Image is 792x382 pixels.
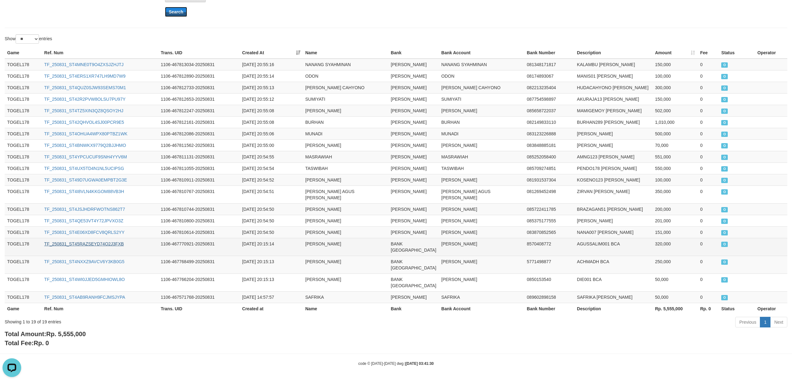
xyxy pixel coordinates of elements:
td: 1106-467811055-20250831 [158,162,239,174]
td: [DATE] 20:54:50 [240,215,303,226]
td: MANIS01 [PERSON_NAME] [574,70,652,82]
a: TF_250831_ST4I8VLN4KKGOM88VB3H [44,189,124,194]
td: 1106-467811562-20250831 [158,139,239,151]
td: 085709274851 [524,162,575,174]
a: TF_250831_ST4WI0JJED5GMHIOWL8O [44,277,125,282]
a: Next [770,317,787,327]
td: 0 [698,291,719,303]
td: 085375177555 [524,215,575,226]
td: [PERSON_NAME] [439,215,524,226]
td: [PERSON_NAME] [388,128,439,139]
td: TASWIBAH [303,162,388,174]
span: ON PROCESS [721,259,728,265]
td: BANK [GEOGRAPHIC_DATA] [388,238,439,256]
th: Game [5,303,42,314]
td: PENDO178 [PERSON_NAME] [574,162,652,174]
td: 1106-467810614-20250831 [158,226,239,238]
td: [PERSON_NAME] [439,174,524,186]
td: BURHAN289 [PERSON_NAME] [574,116,652,128]
td: 1106-467812086-20250831 [158,128,239,139]
td: 0 [698,203,719,215]
span: ON PROCESS [721,97,728,102]
td: 1106-467812247-20250831 [158,105,239,116]
th: Bank Number [524,47,575,59]
button: Open LiveChat chat widget [2,2,21,21]
td: [PERSON_NAME] [388,162,439,174]
td: [PERSON_NAME] CAHYONO [439,82,524,93]
td: BANK [GEOGRAPHIC_DATA] [388,273,439,291]
td: [PERSON_NAME] AGUS [PERSON_NAME] [439,186,524,203]
td: [PERSON_NAME] [439,238,524,256]
th: Amount: activate to sort column ascending [653,47,698,59]
span: ON PROCESS [721,207,728,212]
td: 100,000 [653,70,698,82]
th: Trans. UID [158,303,239,314]
td: TOGEL178 [5,273,42,291]
span: ON PROCESS [721,277,728,283]
td: [PERSON_NAME] [388,226,439,238]
td: SAFRIKA [303,291,388,303]
span: ON PROCESS [721,295,728,300]
th: Status [719,303,755,314]
th: Status [719,47,755,59]
a: 1 [760,317,770,327]
td: [DATE] 20:15:13 [240,273,303,291]
th: Description [574,303,652,314]
td: 082149833110 [524,116,575,128]
th: Rp. 0 [698,303,719,314]
td: TOGEL178 [5,93,42,105]
td: 0 [698,151,719,162]
td: 081931537304 [524,174,575,186]
span: ON PROCESS [721,120,728,125]
td: 0 [698,105,719,116]
td: 0 [698,139,719,151]
td: 100,000 [653,174,698,186]
th: Operator [755,303,787,314]
a: TF_250831_ST4AB9RANH9FCJMSJYPA [44,295,125,300]
td: TOGEL178 [5,238,42,256]
span: Rp. 0 [34,340,49,346]
b: Total Amount: [5,331,86,337]
th: Name [303,47,388,59]
td: 082213235404 [524,82,575,93]
td: [PERSON_NAME] [388,291,439,303]
td: [PERSON_NAME] [303,215,388,226]
td: MASRAWIAH [439,151,524,162]
th: Ref. Num [42,303,158,314]
td: [PERSON_NAME] [303,105,388,116]
td: [PERSON_NAME] [388,139,439,151]
td: [PERSON_NAME] [439,226,524,238]
td: [PERSON_NAME] [574,128,652,139]
td: [PERSON_NAME] [439,139,524,151]
td: TOGEL178 [5,256,42,273]
td: 1106-467813034-20250831 [158,59,239,70]
th: Fee [698,47,719,59]
small: code © [DATE]-[DATE] dwg | [358,361,434,366]
td: 1106-467810767-20250831 [158,186,239,203]
td: 1106-467812890-20250831 [158,70,239,82]
td: AGUSSALIM001 BCA [574,238,652,256]
td: [PERSON_NAME] [303,226,388,238]
td: [PERSON_NAME] [388,105,439,116]
div: Showing 1 to 19 of 19 entries [5,316,325,325]
td: TOGEL178 [5,226,42,238]
td: 083848885181 [524,139,575,151]
td: 500,000 [653,128,698,139]
span: ON PROCESS [721,143,728,148]
td: 0 [698,226,719,238]
td: [DATE] 20:54:52 [240,174,303,186]
td: [PERSON_NAME] [388,70,439,82]
td: 1106-467812733-20250831 [158,82,239,93]
td: 0 [698,186,719,203]
th: Bank [388,303,439,314]
td: [PERSON_NAME] AGUS [PERSON_NAME] [303,186,388,203]
a: TF_250831_ST4OHUA4WPX80PTBZ1WK [44,131,128,136]
span: ON PROCESS [721,74,728,79]
th: Ref. Num [42,47,158,59]
td: 320,000 [653,238,698,256]
td: TOGEL178 [5,116,42,128]
th: Description [574,47,652,59]
td: [DATE] 20:54:54 [240,162,303,174]
td: [PERSON_NAME] [388,151,439,162]
td: ZIRVAN [PERSON_NAME] [574,186,652,203]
